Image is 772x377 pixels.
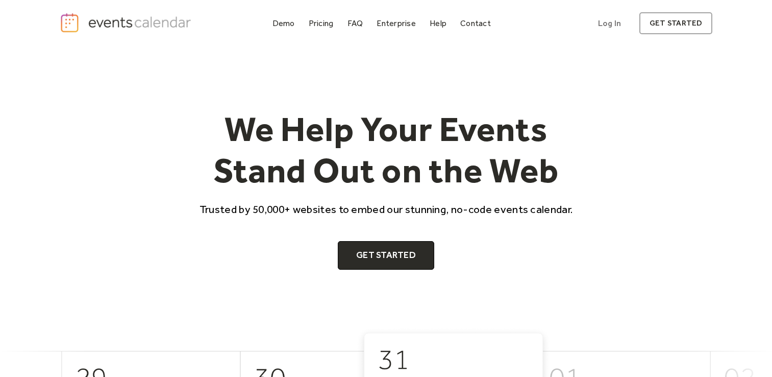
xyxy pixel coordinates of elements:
[430,20,446,26] div: Help
[460,20,491,26] div: Contact
[426,16,451,30] a: Help
[456,16,495,30] a: Contact
[639,12,712,34] a: get started
[268,16,299,30] a: Demo
[305,16,338,30] a: Pricing
[309,20,334,26] div: Pricing
[377,20,415,26] div: Enterprise
[338,241,434,270] a: Get Started
[347,20,363,26] div: FAQ
[343,16,367,30] a: FAQ
[272,20,295,26] div: Demo
[190,108,582,192] h1: We Help Your Events Stand Out on the Web
[372,16,419,30] a: Enterprise
[588,12,631,34] a: Log In
[190,202,582,217] p: Trusted by 50,000+ websites to embed our stunning, no-code events calendar.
